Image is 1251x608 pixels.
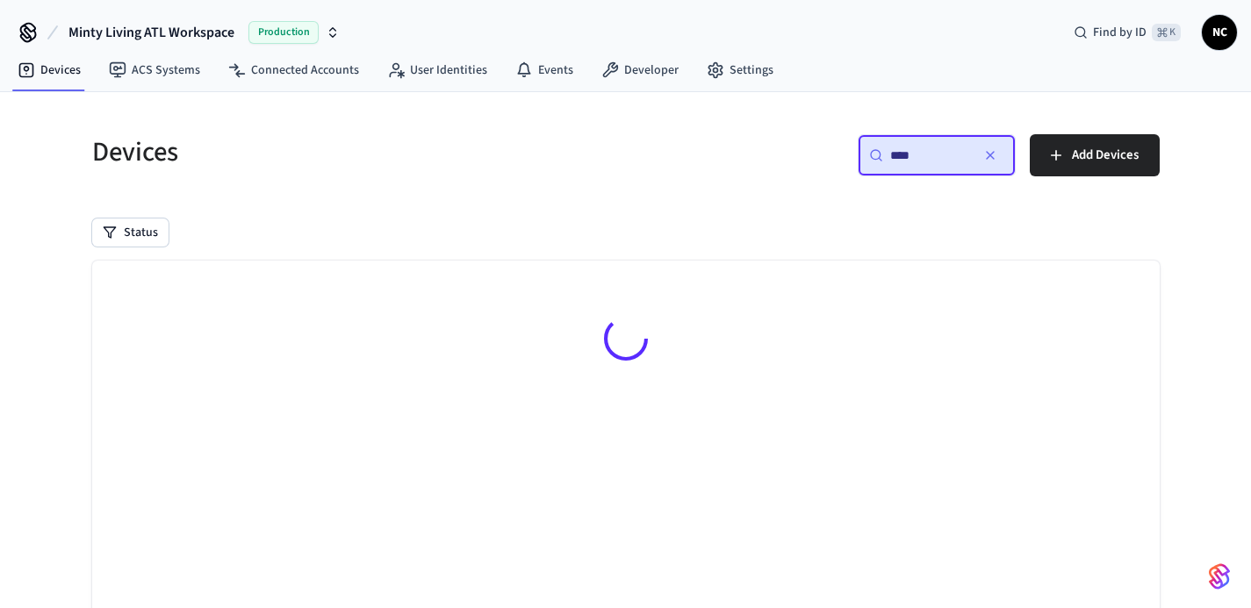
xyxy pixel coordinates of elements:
span: Minty Living ATL Workspace [68,22,234,43]
a: User Identities [373,54,501,86]
span: NC [1204,17,1235,48]
a: Devices [4,54,95,86]
span: Add Devices [1072,144,1139,167]
img: SeamLogoGradient.69752ec5.svg [1209,562,1230,590]
span: Find by ID [1093,24,1147,41]
a: Connected Accounts [214,54,373,86]
button: Status [92,218,169,247]
a: Developer [587,54,693,86]
a: Settings [693,54,787,86]
span: ⌘ K [1152,24,1181,41]
button: NC [1202,15,1237,50]
h5: Devices [92,134,615,170]
a: ACS Systems [95,54,214,86]
div: Find by ID⌘ K [1060,17,1195,48]
span: Production [248,21,319,44]
button: Add Devices [1030,134,1160,176]
a: Events [501,54,587,86]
